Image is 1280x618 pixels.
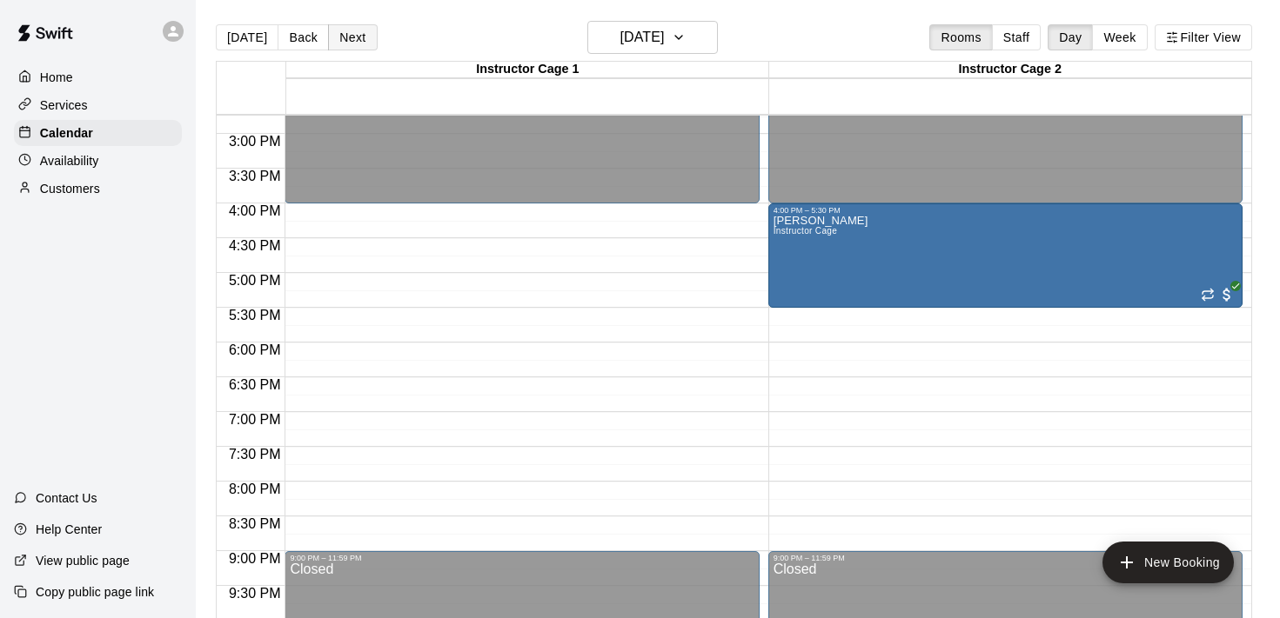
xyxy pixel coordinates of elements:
a: Calendar [14,120,182,146]
p: Customers [40,180,100,197]
p: Calendar [40,124,93,142]
span: 5:00 PM [225,273,285,288]
button: add [1102,542,1234,583]
button: Next [328,24,377,50]
p: Contact Us [36,489,97,507]
div: 9:00 PM – 11:59 PM [290,554,754,562]
button: Back [278,24,329,50]
p: Services [40,96,88,114]
span: 6:30 PM [225,377,285,392]
a: Customers [14,176,182,202]
button: [DATE] [216,24,278,50]
span: 6:00 PM [225,342,285,357]
button: [DATE] [587,21,718,54]
div: 9:00 PM – 11:59 PM [774,554,1237,562]
span: 8:00 PM [225,482,285,496]
button: Staff [992,24,1042,50]
button: Rooms [929,24,992,50]
button: Day [1048,24,1093,50]
span: Recurring event [1201,288,1215,302]
div: 4:00 PM – 5:30 PM: Burke [768,203,1243,308]
div: Instructor Cage 1 [286,62,768,78]
span: Instructor Cage [774,226,837,236]
span: 8:30 PM [225,516,285,531]
div: 4:00 PM – 5:30 PM [774,206,1237,215]
a: Availability [14,148,182,174]
span: 3:30 PM [225,169,285,183]
button: Week [1092,24,1147,50]
h6: [DATE] [620,25,664,50]
span: 7:00 PM [225,412,285,427]
p: Home [40,69,73,86]
p: View public page [36,552,130,569]
span: 9:30 PM [225,586,285,601]
p: Availability [40,152,99,169]
p: Help Center [36,521,102,538]
span: All customers have paid [1218,286,1236,303]
span: 9:00 PM [225,551,285,566]
p: Copy public page link [36,583,154,601]
span: 7:30 PM [225,447,285,462]
div: Instructor Cage 2 [769,62,1251,78]
a: Home [14,64,182,90]
button: Filter View [1155,24,1252,50]
span: 3:00 PM [225,134,285,149]
span: 4:00 PM [225,203,285,218]
span: 4:30 PM [225,238,285,253]
a: Services [14,92,182,118]
span: 5:30 PM [225,308,285,322]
